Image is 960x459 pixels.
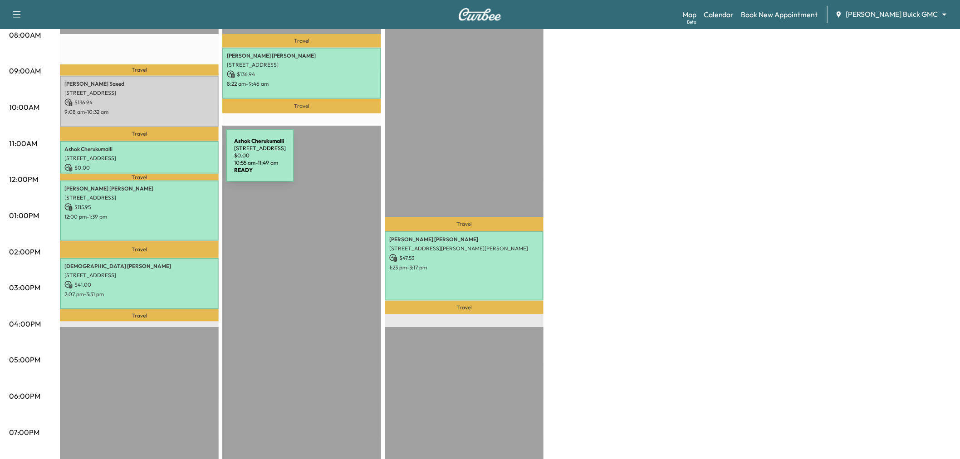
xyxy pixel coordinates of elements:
[389,245,539,252] p: [STREET_ADDRESS][PERSON_NAME][PERSON_NAME]
[704,9,734,20] a: Calendar
[64,194,214,201] p: [STREET_ADDRESS]
[64,80,214,88] p: [PERSON_NAME] Saeed
[64,272,214,279] p: [STREET_ADDRESS]
[9,282,40,293] p: 03:00PM
[389,236,539,243] p: [PERSON_NAME] [PERSON_NAME]
[222,34,381,48] p: Travel
[64,263,214,270] p: [DEMOGRAPHIC_DATA] [PERSON_NAME]
[389,254,539,262] p: $ 47.53
[9,65,41,76] p: 09:00AM
[9,354,40,365] p: 05:00PM
[9,246,40,257] p: 02:00PM
[9,29,41,40] p: 08:00AM
[64,108,214,116] p: 9:08 am - 10:32 am
[60,309,219,322] p: Travel
[385,301,544,314] p: Travel
[64,213,214,220] p: 12:00 pm - 1:39 pm
[227,80,377,88] p: 8:22 am - 9:46 am
[222,99,381,113] p: Travel
[9,102,39,112] p: 10:00AM
[9,318,41,329] p: 04:00PM
[64,164,214,172] p: $ 0.00
[227,52,377,59] p: [PERSON_NAME] [PERSON_NAME]
[741,9,818,20] a: Book New Appointment
[64,155,214,162] p: [STREET_ADDRESS]
[389,264,539,271] p: 1:23 pm - 3:17 pm
[64,291,214,298] p: 2:07 pm - 3:31 pm
[227,61,377,68] p: [STREET_ADDRESS]
[64,98,214,107] p: $ 136.94
[64,203,214,211] p: $ 115.95
[227,70,377,78] p: $ 136.94
[9,174,38,185] p: 12:00PM
[687,19,696,25] div: Beta
[9,138,37,149] p: 11:00AM
[64,89,214,97] p: [STREET_ADDRESS]
[9,210,39,221] p: 01:00PM
[60,174,219,181] p: Travel
[9,391,40,401] p: 06:00PM
[385,217,544,231] p: Travel
[60,127,219,141] p: Travel
[60,64,219,75] p: Travel
[846,9,938,20] span: [PERSON_NAME] Buick GMC
[64,146,214,153] p: Ashok Cherukumalli
[458,8,502,21] img: Curbee Logo
[64,281,214,289] p: $ 41.00
[60,241,219,258] p: Travel
[9,427,39,438] p: 07:00PM
[64,185,214,192] p: [PERSON_NAME] [PERSON_NAME]
[682,9,696,20] a: MapBeta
